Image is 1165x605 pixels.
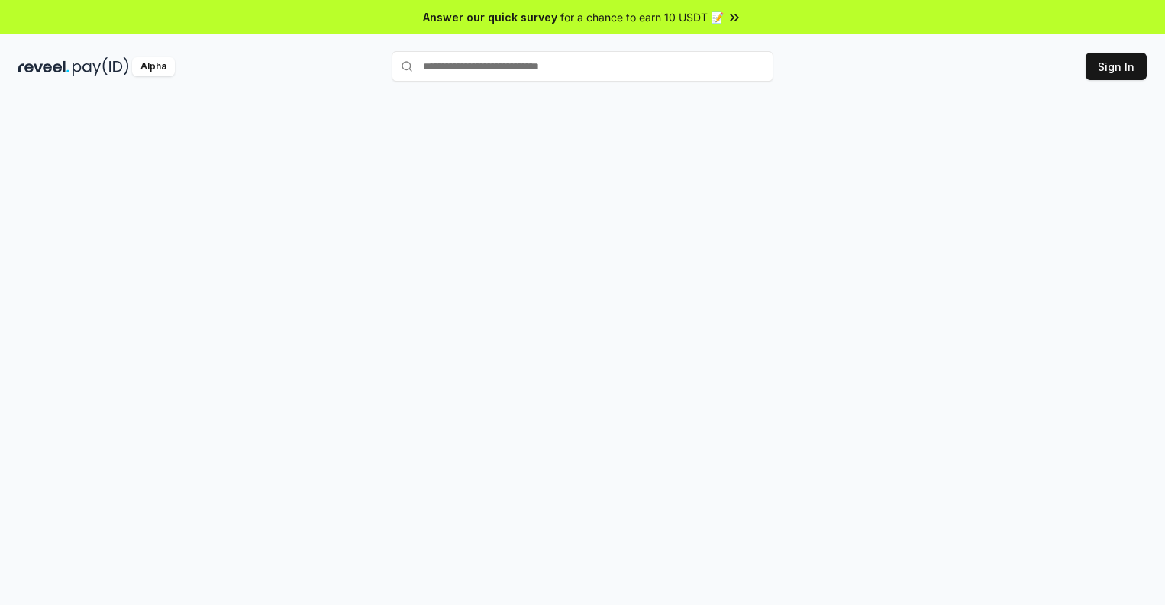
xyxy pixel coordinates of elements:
[560,9,724,25] span: for a chance to earn 10 USDT 📝
[18,57,69,76] img: reveel_dark
[73,57,129,76] img: pay_id
[423,9,557,25] span: Answer our quick survey
[132,57,175,76] div: Alpha
[1086,53,1147,80] button: Sign In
